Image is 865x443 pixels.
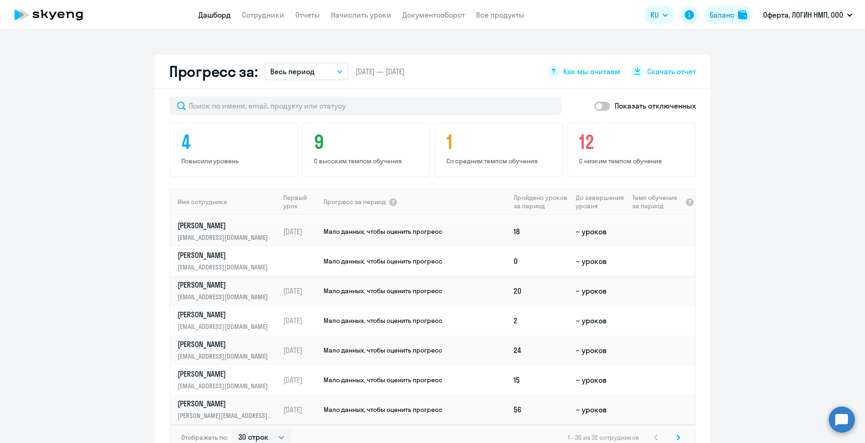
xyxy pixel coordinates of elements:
td: ~ уроков [572,246,628,276]
input: Поиск по имени, email, продукту или статусу [169,96,561,115]
p: [EMAIL_ADDRESS][DOMAIN_NAME] [178,232,273,243]
button: Весь период [265,63,348,80]
td: 20 [510,276,572,306]
a: Отчеты [295,10,320,19]
td: [DATE] [280,306,323,335]
p: [PERSON_NAME] [178,398,273,409]
div: Баланс [710,9,734,20]
td: 2 [510,306,572,335]
p: [PERSON_NAME] [178,280,273,290]
p: Повысили уровень [181,157,289,165]
a: [PERSON_NAME][PERSON_NAME][EMAIL_ADDRESS][DOMAIN_NAME] [178,398,279,421]
p: [PERSON_NAME] [178,309,273,320]
p: [EMAIL_ADDRESS][DOMAIN_NAME] [178,321,273,332]
span: Отображать по: [181,433,228,442]
p: [PERSON_NAME] [178,220,273,231]
span: Темп обучения за период [632,193,682,210]
button: Оферта, ЛОГИН НМП, ООО [758,4,857,26]
p: Оферта, ЛОГИН НМП, ООО [763,9,843,20]
td: ~ уроков [572,335,628,365]
span: 1 - 30 из 32 сотрудников [568,433,639,442]
span: Мало данных, чтобы оценить прогресс [324,346,442,354]
td: [DATE] [280,395,323,424]
p: Показать отключенных [615,100,696,111]
td: 24 [510,335,572,365]
th: Пройдено уроков за период [510,188,572,215]
p: [PERSON_NAME] [178,250,273,260]
td: ~ уроков [572,365,628,395]
th: Первый урок [280,188,323,215]
a: [PERSON_NAME][EMAIL_ADDRESS][DOMAIN_NAME] [178,369,279,391]
span: [DATE] — [DATE] [356,66,405,77]
td: 15 [510,365,572,395]
h4: 4 [181,131,289,153]
a: Документооборот [402,10,465,19]
span: Мало данных, чтобы оценить прогресс [324,227,442,236]
span: Мало данных, чтобы оценить прогресс [324,287,442,295]
p: [PERSON_NAME][EMAIL_ADDRESS][DOMAIN_NAME] [178,411,273,421]
td: [DATE] [280,276,323,306]
h4: 1 [446,131,554,153]
td: ~ уроков [572,395,628,424]
span: Скачать отчет [647,66,696,77]
td: 18 [510,217,572,246]
p: Со средним темпом обучения [446,157,554,165]
span: RU [650,9,659,20]
span: Мало данных, чтобы оценить прогресс [324,316,442,325]
a: Все продукты [476,10,524,19]
th: До завершения уровня [572,188,628,215]
td: [DATE] [280,335,323,365]
td: [DATE] [280,365,323,395]
p: С высоким темпом обучения [314,157,421,165]
h4: 9 [314,131,421,153]
a: Начислить уроки [331,10,391,19]
button: Балансbalance [704,6,753,24]
td: 0 [510,246,572,276]
td: 56 [510,395,572,424]
p: [PERSON_NAME] [178,369,273,379]
a: [PERSON_NAME][EMAIL_ADDRESS][DOMAIN_NAME] [178,309,279,332]
span: Мало данных, чтобы оценить прогресс [324,376,442,384]
button: RU [644,6,674,24]
a: [PERSON_NAME][EMAIL_ADDRESS][DOMAIN_NAME] [178,220,279,243]
td: [DATE] [280,217,323,246]
th: Имя сотрудника [170,188,280,215]
p: [PERSON_NAME] [178,339,273,349]
td: ~ уроков [572,217,628,246]
td: ~ уроков [572,276,628,306]
span: Мало данных, чтобы оценить прогресс [324,257,442,265]
span: Как мы считаем [563,66,620,77]
a: [PERSON_NAME][EMAIL_ADDRESS][DOMAIN_NAME] [178,280,279,302]
span: Мало данных, чтобы оценить прогресс [324,405,442,414]
p: С низким темпом обучения [579,157,687,165]
a: [PERSON_NAME][EMAIL_ADDRESS][DOMAIN_NAME] [178,250,279,272]
h2: Прогресс за: [169,62,257,81]
p: [EMAIL_ADDRESS][DOMAIN_NAME] [178,262,273,272]
p: [EMAIL_ADDRESS][DOMAIN_NAME] [178,381,273,391]
a: Дашборд [198,10,231,19]
img: balance [738,10,747,19]
h4: 12 [579,131,687,153]
p: [EMAIL_ADDRESS][DOMAIN_NAME] [178,292,273,302]
span: Прогресс за период [324,198,386,206]
a: Сотрудники [242,10,284,19]
p: [EMAIL_ADDRESS][DOMAIN_NAME] [178,351,273,361]
td: ~ уроков [572,306,628,335]
a: [PERSON_NAME][EMAIL_ADDRESS][DOMAIN_NAME] [178,339,279,361]
p: Весь период [270,66,315,77]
